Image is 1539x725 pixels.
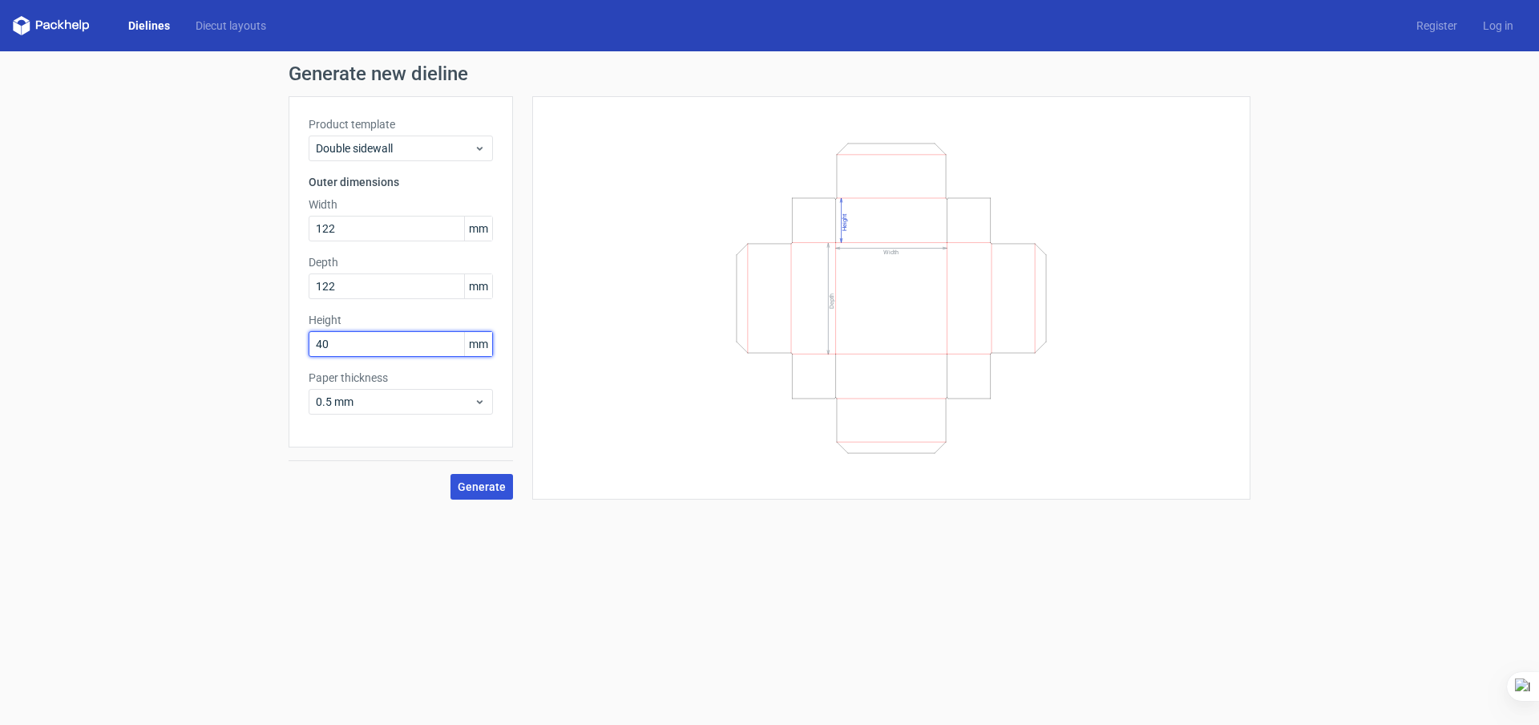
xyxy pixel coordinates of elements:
span: 0.5 mm [316,394,474,410]
label: Width [309,196,493,213]
a: Dielines [115,18,183,34]
label: Depth [309,254,493,270]
h1: Generate new dieline [289,64,1250,83]
span: mm [464,274,492,298]
label: Paper thickness [309,370,493,386]
label: Height [309,312,493,328]
span: Generate [458,481,506,492]
text: Width [883,249,899,256]
a: Diecut layouts [183,18,279,34]
a: Log in [1470,18,1526,34]
span: mm [464,332,492,356]
a: Register [1404,18,1470,34]
text: Height [841,213,848,231]
h3: Outer dimensions [309,174,493,190]
label: Product template [309,116,493,132]
span: Double sidewall [316,140,474,156]
button: Generate [450,474,513,500]
span: mm [464,217,492,241]
text: Depth [828,293,835,308]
